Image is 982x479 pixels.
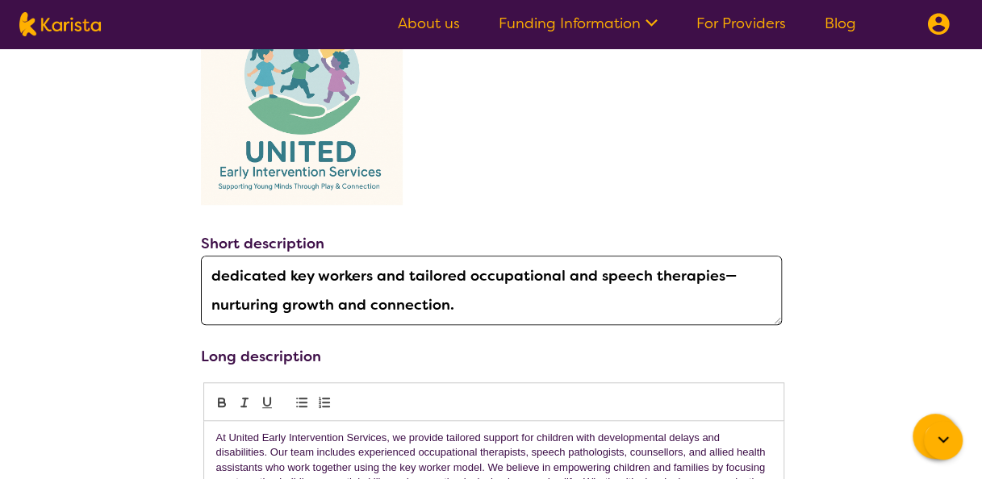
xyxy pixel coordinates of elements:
a: For Providers [696,14,786,33]
img: Karista logo [19,12,101,36]
button: Channel Menu [913,414,958,459]
label: Long description [201,347,321,366]
a: About us [398,14,460,33]
a: Funding Information [499,14,658,33]
img: menu [927,13,950,35]
a: Blog [825,14,856,33]
label: Short description [201,234,324,253]
img: qopuyzmwuuyilkpil4w4.png [201,3,403,205]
